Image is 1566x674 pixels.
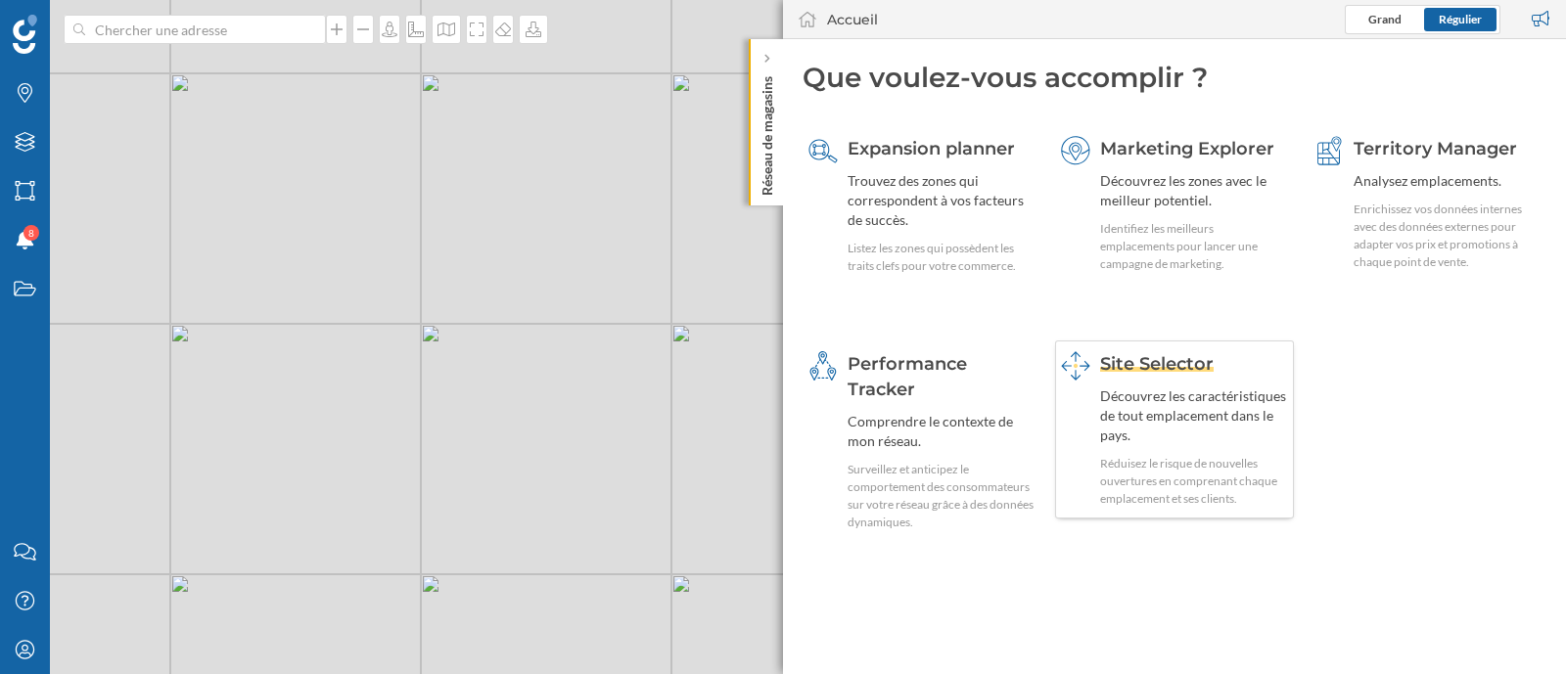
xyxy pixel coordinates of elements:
[1061,136,1090,165] img: explorer.svg
[808,351,838,381] img: monitoring-360.svg
[1100,455,1287,508] div: Réduisez le risque de nouvelles ouvertures en comprenant chaque emplacement et ses clients.
[848,412,1035,451] div: Comprendre le contexte de mon réseau.
[808,136,838,165] img: search-areas.svg
[1100,138,1274,159] span: Marketing Explorer
[1061,351,1090,381] img: dashboards-manager--hover.svg
[1354,201,1541,271] div: Enrichissez vos données internes avec des données externes pour adapter vos prix et promotions à ...
[848,353,967,400] span: Performance Tracker
[1354,138,1517,159] span: Territory Manager
[803,59,1546,96] div: Que voulez-vous accomplir ?
[1439,12,1482,26] span: Régulier
[848,461,1035,531] div: Surveillez et anticipez le comportement des consommateurs sur votre réseau grâce à des données dy...
[1368,12,1402,26] span: Grand
[1100,386,1287,445] div: Découvrez les caractéristiques de tout emplacement dans le pays.
[827,10,878,29] div: Accueil
[1314,136,1344,165] img: territory-manager.svg
[1100,353,1214,375] span: Site Selector
[1354,171,1541,191] div: Analysez emplacements.
[758,68,777,196] p: Réseau de magasins
[31,14,126,31] span: Assistance
[13,15,37,54] img: Logo Geoblink
[848,138,1015,159] span: Expansion planner
[1100,171,1287,210] div: Découvrez les zones avec le meilleur potentiel.
[1100,220,1287,273] div: Identifiez les meilleurs emplacements pour lancer une campagne de marketing.
[848,171,1035,230] div: Trouvez des zones qui correspondent à vos facteurs de succès.
[848,240,1035,275] div: Listez les zones qui possèdent les traits clefs pour votre commerce.
[28,223,34,243] span: 8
